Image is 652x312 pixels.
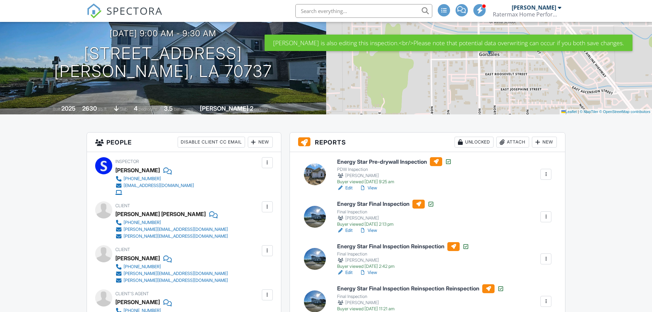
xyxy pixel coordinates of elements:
a: Energy Star Final Inspection Final Inspection [PERSON_NAME] Buyer viewed [DATE] 2:13 pm [337,200,434,227]
div: Unlocked [455,137,494,148]
div: New [532,137,557,148]
span: slab [120,107,127,112]
div: Buyer viewed [DATE] 2:13 pm [337,222,434,227]
a: SPECTORA [87,9,163,24]
h1: [STREET_ADDRESS] [PERSON_NAME], LA 70737 [54,45,272,81]
div: [PERSON_NAME][EMAIL_ADDRESS][DOMAIN_NAME] [124,271,228,276]
span: bedrooms [139,107,157,112]
div: Final Inspection [337,209,434,215]
a: [PERSON_NAME] [115,297,160,307]
div: [PERSON_NAME] [337,172,452,179]
a: [PHONE_NUMBER] [115,263,228,270]
span: | [578,110,579,114]
div: [PERSON_NAME] [PERSON_NAME] [115,209,206,219]
span: Inspector [115,159,139,164]
a: [PHONE_NUMBER] [115,175,194,182]
a: View [359,185,377,191]
a: Energy Star Final Inspection Reinspection Final Inspection [PERSON_NAME] Buyer viewed [DATE] 2:42 pm [337,242,469,270]
div: [PERSON_NAME][EMAIL_ADDRESS][DOMAIN_NAME] [124,278,228,283]
input: Search everything... [295,4,432,18]
div: 4 [134,105,138,112]
div: 3.5 [164,105,173,112]
img: The Best Home Inspection Software - Spectora [87,3,102,18]
div: [PHONE_NUMBER] [124,264,161,270]
div: [PERSON_NAME][EMAIL_ADDRESS][DOMAIN_NAME] [124,227,228,232]
a: [PERSON_NAME][EMAIL_ADDRESS][DOMAIN_NAME] [115,277,228,284]
div: Final Inspection [337,251,469,257]
span: bathrooms [174,107,193,112]
div: 2025 [61,105,76,112]
div: [PERSON_NAME] [337,215,434,222]
h6: Energy Star Final Inspection Reinspection [337,242,469,251]
h3: Reports [290,133,565,152]
div: [PERSON_NAME] [337,299,504,306]
div: [PERSON_NAME] [115,253,160,263]
a: [PHONE_NUMBER] [115,219,228,226]
div: Attach [496,137,529,148]
a: [EMAIL_ADDRESS][DOMAIN_NAME] [115,182,194,189]
div: [PERSON_NAME][EMAIL_ADDRESS][DOMAIN_NAME] [124,234,228,239]
div: Buyer viewed [DATE] 2:42 pm [337,264,469,269]
a: Edit [337,227,353,234]
div: [PHONE_NUMBER] [124,220,161,225]
a: [PERSON_NAME][EMAIL_ADDRESS][DOMAIN_NAME] [115,233,228,240]
a: View [359,227,377,234]
a: View [359,269,377,276]
span: Client's Agent [115,291,149,296]
div: [PERSON_NAME] [337,257,469,264]
div: [PERSON_NAME] [512,4,556,11]
div: New [248,137,273,148]
h6: Energy Star Pre-drywall Inspection [337,157,452,166]
a: Leaflet [561,110,577,114]
div: PDW Inspection [337,167,452,172]
span: sq. ft. [98,107,107,112]
a: © MapTiler [580,110,598,114]
div: [PHONE_NUMBER] [124,176,161,182]
h6: Energy Star Final Inspection Reinspection Reinspection [337,284,504,293]
div: Buyer viewed [DATE] 11:21 am [337,306,504,312]
h6: Energy Star Final Inspection [337,200,434,209]
span: parking [254,107,268,112]
span: Built [53,107,60,112]
a: Edit [337,269,353,276]
div: Ratermax Home Performance, LLC [493,11,561,18]
div: [PERSON_NAME] 2 [200,105,253,112]
a: © OpenStreetMap contributors [599,110,650,114]
a: [PERSON_NAME][EMAIL_ADDRESS][DOMAIN_NAME] [115,270,228,277]
div: Final Inspection [337,294,504,299]
div: [PERSON_NAME] is also editing this inspection.<br/>Please note that potential data overwriting ca... [265,35,632,51]
a: Edit [337,185,353,191]
a: Energy Star Final Inspection Reinspection Reinspection Final Inspection [PERSON_NAME] Buyer viewe... [337,284,504,312]
a: Energy Star Pre-drywall Inspection PDW Inspection [PERSON_NAME] Buyer viewed [DATE] 9:25 am [337,157,452,185]
span: Client [115,247,130,252]
div: [EMAIL_ADDRESS][DOMAIN_NAME] [124,183,194,188]
div: Disable Client CC Email [178,137,245,148]
h3: People [87,133,281,152]
div: Buyer viewed [DATE] 9:25 am [337,179,452,185]
div: [PERSON_NAME] [115,165,160,175]
span: Client [115,203,130,208]
span: SPECTORA [106,3,163,18]
h3: [DATE] 9:00 am - 9:30 am [110,29,216,38]
div: 2630 [82,105,97,112]
a: [PERSON_NAME][EMAIL_ADDRESS][DOMAIN_NAME] [115,226,228,233]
